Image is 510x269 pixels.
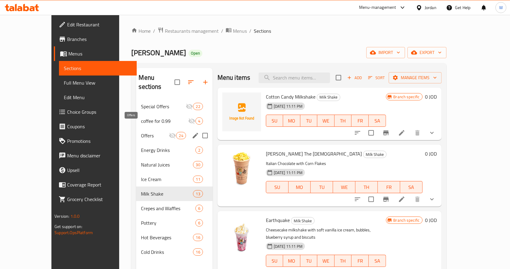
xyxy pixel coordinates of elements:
button: WE [333,181,355,193]
svg: Inactive section [186,103,193,110]
button: Branch-specific-item [379,192,393,207]
span: Manage items [394,74,437,82]
button: Add section [198,75,213,89]
span: Natural Juices [141,161,193,168]
button: SA [400,181,423,193]
div: Energy Drinks [141,146,195,154]
input: search [259,72,330,83]
span: SA [371,116,384,125]
button: SA [369,255,386,267]
a: Full Menu View [59,76,137,90]
svg: Show Choices [428,129,436,136]
div: items [193,176,203,183]
span: MO [286,116,298,125]
span: Add [346,74,363,81]
span: Upsell [67,166,132,174]
div: Natural Juices30 [136,157,212,172]
span: Choice Groups [67,108,132,116]
span: Milk Shake [317,94,340,101]
div: Milk Shake [141,190,193,197]
span: Offers [141,132,169,139]
div: items [195,117,203,125]
span: [PERSON_NAME] The [DEMOGRAPHIC_DATA] [266,149,362,158]
button: TH [335,115,352,127]
h2: Menu sections [139,73,174,91]
span: SU [269,183,286,192]
span: Ice Cream [141,176,193,183]
div: items [176,132,186,139]
span: Cotton Candy Milkshake [266,92,315,101]
a: Restaurants management [158,27,219,35]
div: Cold Drinks [141,248,193,256]
a: Sections [59,61,137,76]
a: Home [131,27,151,35]
span: Milk Shake [363,151,386,158]
span: Grocery Checklist [67,196,132,203]
span: MO [286,257,298,265]
a: Edit Menu [59,90,137,105]
a: Choice Groups [54,105,137,119]
span: [DATE] 11:11 PM [271,103,305,109]
span: Edit Restaurant [67,21,132,28]
span: 30 [193,162,202,168]
div: items [193,234,203,241]
button: MO [289,181,311,193]
span: 2 [196,147,203,153]
div: Jordan [425,4,436,11]
span: TU [313,183,331,192]
span: Earthquake [266,216,290,225]
button: TU [311,181,333,193]
button: SU [266,115,283,127]
button: TU [300,115,318,127]
h6: 0 JOD [425,216,437,224]
a: Promotions [54,134,137,148]
a: Edit menu item [398,129,405,136]
a: Menu disclaimer [54,148,137,163]
div: Special Offers [141,103,186,110]
span: Open [188,51,202,56]
span: WE [320,257,332,265]
span: 16 [193,235,202,240]
span: Hot Beverages [141,234,193,241]
div: Crepes and Waffles6 [136,201,212,216]
button: FR [378,181,400,193]
span: Branch specific [391,94,422,100]
button: show more [425,126,439,140]
span: W [499,4,503,11]
button: TU [300,255,318,267]
button: show more [425,192,439,207]
span: TH [337,116,349,125]
button: MO [283,255,300,267]
span: TH [358,183,375,192]
span: Promotions [67,137,132,145]
span: Crepes and Waffles [141,205,195,212]
div: Energy Drinks2 [136,143,212,157]
span: 16 [193,249,202,255]
a: Branches [54,32,137,46]
span: Select all sections [171,76,184,89]
img: Abu Saleh The Italian [222,150,261,188]
button: Sort [367,73,386,82]
button: delete [410,192,425,207]
li: / [221,27,223,35]
span: FR [380,183,398,192]
button: MO [283,115,300,127]
div: items [193,103,203,110]
span: 22 [193,104,202,109]
button: TH [335,255,352,267]
span: FR [354,257,366,265]
h2: Menu items [217,73,250,82]
div: items [195,219,203,227]
span: Sections [254,27,271,35]
span: Select to update [365,126,378,139]
svg: Show Choices [428,196,436,203]
span: Coupons [67,123,132,130]
span: coffee for 0.99 [141,117,188,125]
span: 24 [176,133,185,139]
span: Sections [64,65,132,72]
span: [DATE] 11:11 PM [271,244,305,249]
div: Milk Shake13 [136,187,212,201]
span: WE [320,116,332,125]
span: Restaurants management [165,27,219,35]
